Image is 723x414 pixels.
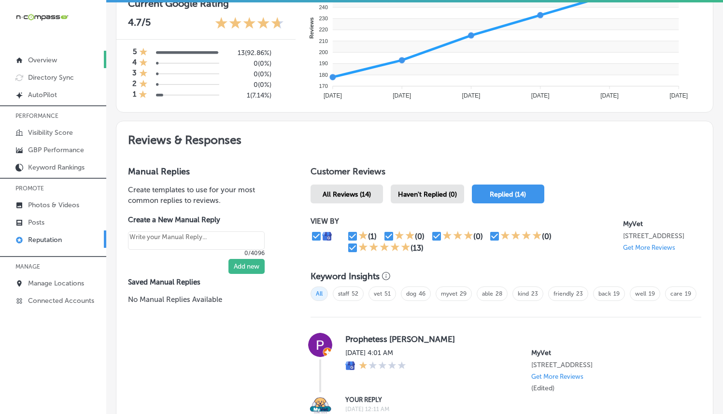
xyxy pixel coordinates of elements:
p: 4.7 /5 [128,16,151,31]
p: Keyword Rankings [28,163,85,171]
p: GBP Performance [28,146,84,154]
p: 620 Grassfield Pkwy, Suite 150 Chesapeake, VA 23322, US [623,232,701,240]
a: vet [374,290,382,297]
a: back [598,290,611,297]
p: No Manual Replies Available [128,294,280,305]
tspan: [DATE] [600,92,619,99]
div: 4.7 Stars [215,16,284,31]
h5: 0 ( 0% ) [227,59,271,68]
h5: 13 ( 92.86% ) [227,49,271,57]
p: MyVet [623,220,701,228]
div: (0) [473,232,483,241]
div: 2 Stars [395,230,415,242]
label: Prophetess [PERSON_NAME] [345,334,686,344]
p: Reputation [28,236,62,244]
p: 620 Grassfield Pkwy Suite 150 [531,361,686,369]
span: Haven't Replied (0) [398,190,457,199]
div: 1 Star [139,90,147,100]
tspan: 200 [319,49,327,55]
div: (0) [542,232,552,241]
textarea: Create your Quick Reply [128,231,265,250]
h5: 0 ( 0% ) [227,81,271,89]
tspan: 180 [319,72,327,78]
tspan: [DATE] [669,92,688,99]
a: dog [406,290,416,297]
div: 1 Star [139,79,148,90]
a: 23 [576,290,583,297]
tspan: 220 [319,27,327,32]
a: 19 [649,290,655,297]
a: friendly [553,290,574,297]
p: MyVet [531,349,686,357]
tspan: 170 [319,83,327,89]
h2: Reviews & Responses [116,121,713,155]
a: 28 [496,290,502,297]
p: AutoPilot [28,91,57,99]
span: All [311,286,328,301]
tspan: [DATE] [323,92,341,99]
span: All Reviews (14) [323,190,371,199]
p: 0/4096 [128,250,265,257]
a: able [482,290,493,297]
h4: 1 [133,90,136,100]
a: 19 [613,290,620,297]
div: 1 Star [139,69,148,79]
p: Get More Reviews [623,244,675,251]
tspan: [DATE] [531,92,549,99]
a: 23 [531,290,538,297]
a: well [635,290,646,297]
label: Saved Manual Replies [128,278,280,286]
div: 1 Star [139,47,148,58]
div: 1 Star [139,58,148,69]
div: 3 Stars [442,230,473,242]
h1: Customer Reviews [311,166,701,181]
label: YOUR REPLY [345,396,686,403]
button: Add new [228,259,265,274]
p: Overview [28,56,57,64]
tspan: 240 [319,4,327,10]
div: 4 Stars [500,230,542,242]
h4: 4 [132,58,137,69]
div: 1 Star [358,230,368,242]
div: 1 Star [359,361,406,371]
h3: Keyword Insights [311,271,380,282]
h5: 1 ( 7.14% ) [227,91,271,100]
a: kind [518,290,529,297]
tspan: [DATE] [393,92,411,99]
a: staff [338,290,349,297]
a: 29 [460,290,467,297]
div: (13) [411,243,424,253]
tspan: 190 [319,60,327,66]
label: (Edited) [531,384,554,392]
span: Replied (14) [490,190,526,199]
p: Get More Reviews [531,373,583,380]
p: Create templates to use for your most common replies to reviews. [128,185,280,206]
p: Photos & Videos [28,201,79,209]
text: Reviews [309,17,314,39]
div: (0) [415,232,425,241]
h4: 2 [132,79,137,90]
a: 19 [685,290,691,297]
div: (1) [368,232,377,241]
p: Connected Accounts [28,297,94,305]
label: [DATE] 12:11 AM [345,406,686,413]
tspan: 210 [319,38,327,44]
p: VIEW BY [311,217,623,226]
a: 51 [384,290,391,297]
h4: 3 [132,69,137,79]
img: 660ab0bf-5cc7-4cb8-ba1c-48b5ae0f18e60NCTV_CLogo_TV_Black_-500x88.png [15,13,69,22]
a: myvet [441,290,457,297]
a: 46 [419,290,425,297]
p: Posts [28,218,44,227]
tspan: [DATE] [462,92,480,99]
p: Directory Sync [28,73,74,82]
a: care [670,290,682,297]
label: [DATE] 4:01 AM [345,349,406,357]
h3: Manual Replies [128,166,280,177]
tspan: 230 [319,15,327,21]
h4: 5 [133,47,137,58]
a: 52 [352,290,358,297]
p: Manage Locations [28,279,84,287]
p: Visibility Score [28,128,73,137]
h5: 0 ( 0% ) [227,70,271,78]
